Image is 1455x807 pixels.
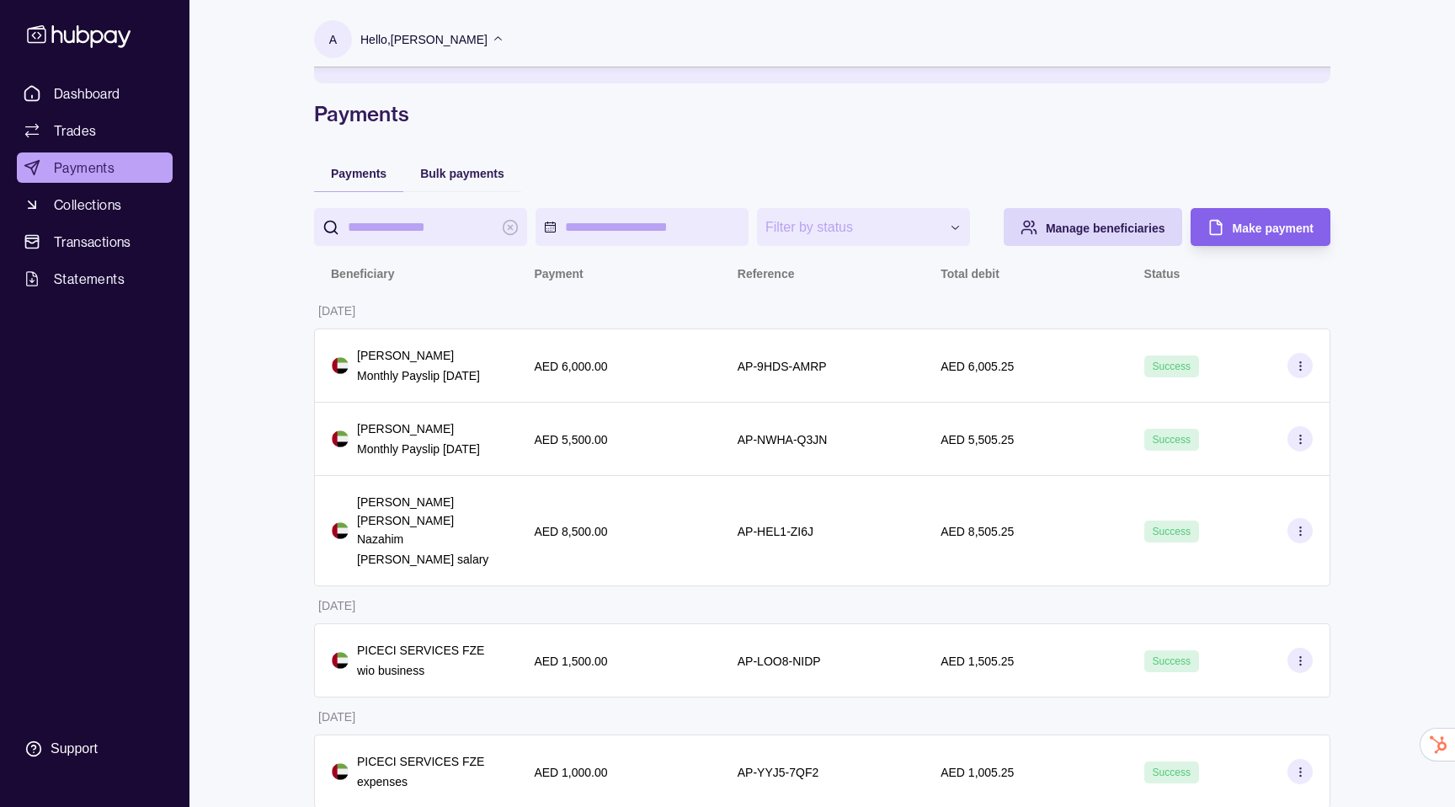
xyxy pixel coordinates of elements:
[54,83,120,104] span: Dashboard
[331,267,394,281] p: Beneficiary
[1144,267,1181,281] p: Status
[738,433,828,446] p: AP-NWHA-Q3JN
[318,304,355,318] p: [DATE]
[534,360,607,373] p: AED 6,000.00
[534,433,607,446] p: AED 5,500.00
[534,267,583,281] p: Payment
[941,360,1014,373] p: AED 6,005.25
[534,525,607,538] p: AED 8,500.00
[357,493,500,548] p: [PERSON_NAME] [PERSON_NAME] Nazahim
[1153,655,1191,667] span: Success
[357,661,484,680] p: wio business
[1191,208,1330,246] button: Make payment
[332,522,349,539] img: ae
[941,655,1014,668] p: AED 1,505.25
[17,115,173,146] a: Trades
[318,710,355,724] p: [DATE]
[318,599,355,612] p: [DATE]
[738,360,827,373] p: AP-9HDS-AMRP
[329,30,337,49] p: A
[738,655,821,668] p: AP-LOO8-NIDP
[1153,434,1191,446] span: Success
[332,430,349,447] img: ae
[357,346,480,365] p: [PERSON_NAME]
[1153,767,1191,778] span: Success
[51,740,98,758] div: Support
[1153,361,1191,372] span: Success
[941,267,999,281] p: Total debit
[332,763,349,780] img: ae
[420,167,504,180] span: Bulk payments
[54,195,121,215] span: Collections
[17,731,173,767] a: Support
[1004,208,1182,246] button: Manage beneficiaries
[54,269,125,289] span: Statements
[357,420,480,438] p: [PERSON_NAME]
[941,433,1014,446] p: AED 5,505.25
[357,366,480,385] p: Monthly Payslip [DATE]
[17,190,173,220] a: Collections
[360,30,488,49] p: Hello, [PERSON_NAME]
[357,550,500,569] p: [PERSON_NAME] salary
[17,152,173,183] a: Payments
[17,78,173,109] a: Dashboard
[738,766,818,779] p: AP-YYJ5-7QF2
[534,655,607,668] p: AED 1,500.00
[1233,222,1314,235] span: Make payment
[1046,222,1165,235] span: Manage beneficiaries
[357,752,484,771] p: PICECI SERVICES FZE
[941,766,1014,779] p: AED 1,005.25
[357,440,480,458] p: Monthly Payslip [DATE]
[314,100,1330,127] h1: Payments
[534,766,607,779] p: AED 1,000.00
[738,267,795,281] p: Reference
[17,227,173,257] a: Transactions
[54,158,115,178] span: Payments
[348,208,493,246] input: search
[331,167,386,180] span: Payments
[17,264,173,294] a: Statements
[54,120,96,141] span: Trades
[357,772,484,791] p: expenses
[357,641,484,660] p: PICECI SERVICES FZE
[332,357,349,374] img: ae
[738,525,813,538] p: AP-HEL1-ZI6J
[941,525,1014,538] p: AED 8,505.25
[332,652,349,669] img: ae
[1153,526,1191,537] span: Success
[54,232,131,252] span: Transactions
